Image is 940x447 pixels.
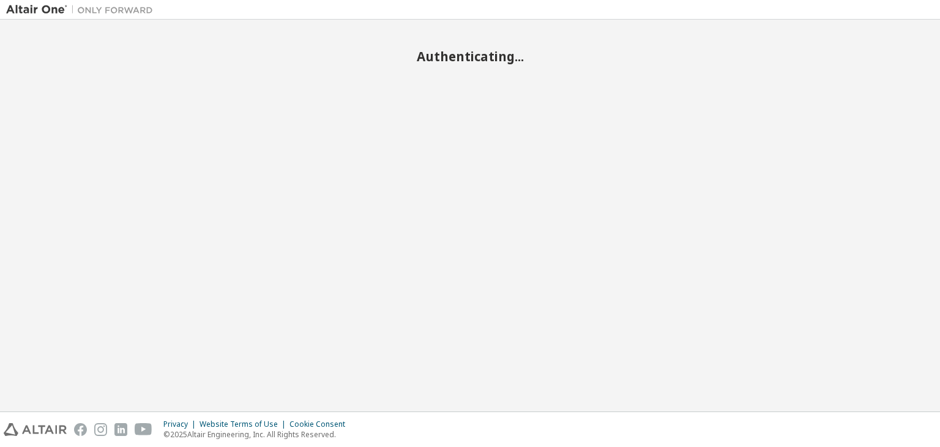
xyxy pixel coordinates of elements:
[200,419,289,429] div: Website Terms of Use
[114,423,127,436] img: linkedin.svg
[74,423,87,436] img: facebook.svg
[289,419,352,429] div: Cookie Consent
[4,423,67,436] img: altair_logo.svg
[6,4,159,16] img: Altair One
[135,423,152,436] img: youtube.svg
[163,429,352,440] p: © 2025 Altair Engineering, Inc. All Rights Reserved.
[6,48,934,64] h2: Authenticating...
[163,419,200,429] div: Privacy
[94,423,107,436] img: instagram.svg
